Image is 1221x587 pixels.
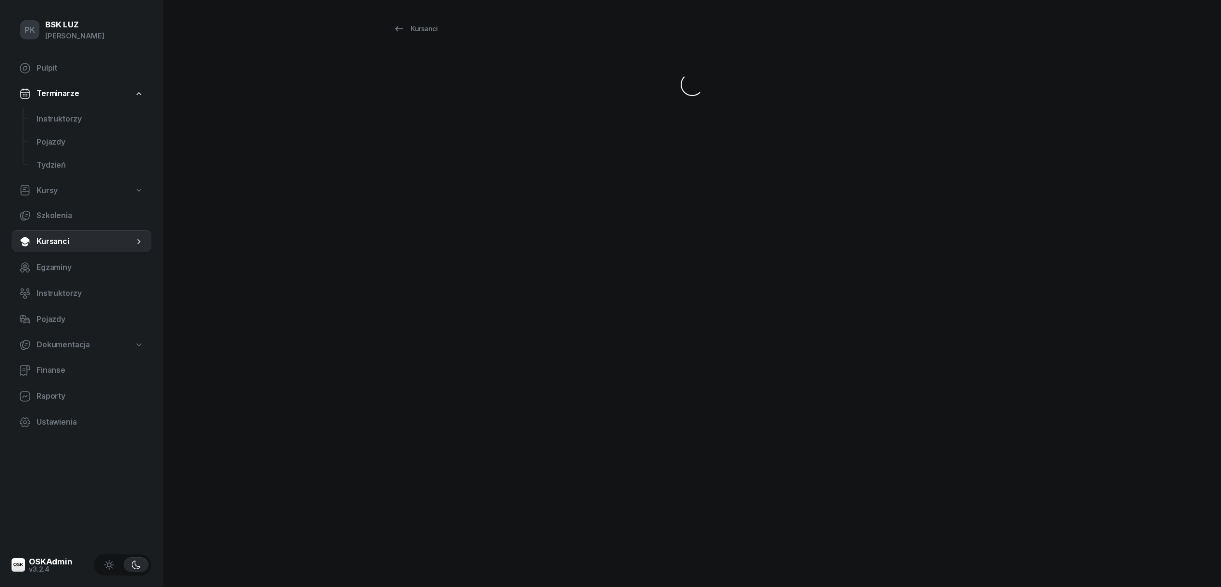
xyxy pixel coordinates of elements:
a: Egzaminy [12,256,151,279]
span: Instruktorzy [37,113,144,125]
div: Kursanci [393,23,437,35]
a: Ustawienia [12,411,151,434]
div: [PERSON_NAME] [45,30,104,42]
a: Szkolenia [12,204,151,227]
span: Finanse [37,364,144,377]
span: Terminarze [37,87,79,100]
span: Pojazdy [37,136,144,148]
span: Szkolenia [37,209,144,222]
a: Instruktorzy [29,108,151,131]
span: Pulpit [37,62,144,74]
div: v3.2.4 [29,566,73,573]
div: OSKAdmin [29,558,73,566]
a: Dokumentacja [12,334,151,356]
img: logo-xs@2x.png [12,558,25,572]
span: Ustawienia [37,416,144,428]
span: Kursanci [37,235,134,248]
span: Instruktorzy [37,287,144,300]
a: Kursanci [385,19,446,38]
span: Dokumentacja [37,339,90,351]
span: Kursy [37,184,58,197]
a: Kursy [12,180,151,202]
a: Instruktorzy [12,282,151,305]
a: Kursanci [12,230,151,253]
span: Egzaminy [37,261,144,274]
a: Pojazdy [12,308,151,331]
div: BSK LUZ [45,21,104,29]
span: Pojazdy [37,313,144,326]
a: Pulpit [12,57,151,80]
a: Tydzień [29,154,151,177]
a: Raporty [12,385,151,408]
a: Pojazdy [29,131,151,154]
span: Raporty [37,390,144,403]
a: Terminarze [12,83,151,105]
span: PK [25,26,36,34]
span: Tydzień [37,159,144,171]
a: Finanse [12,359,151,382]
